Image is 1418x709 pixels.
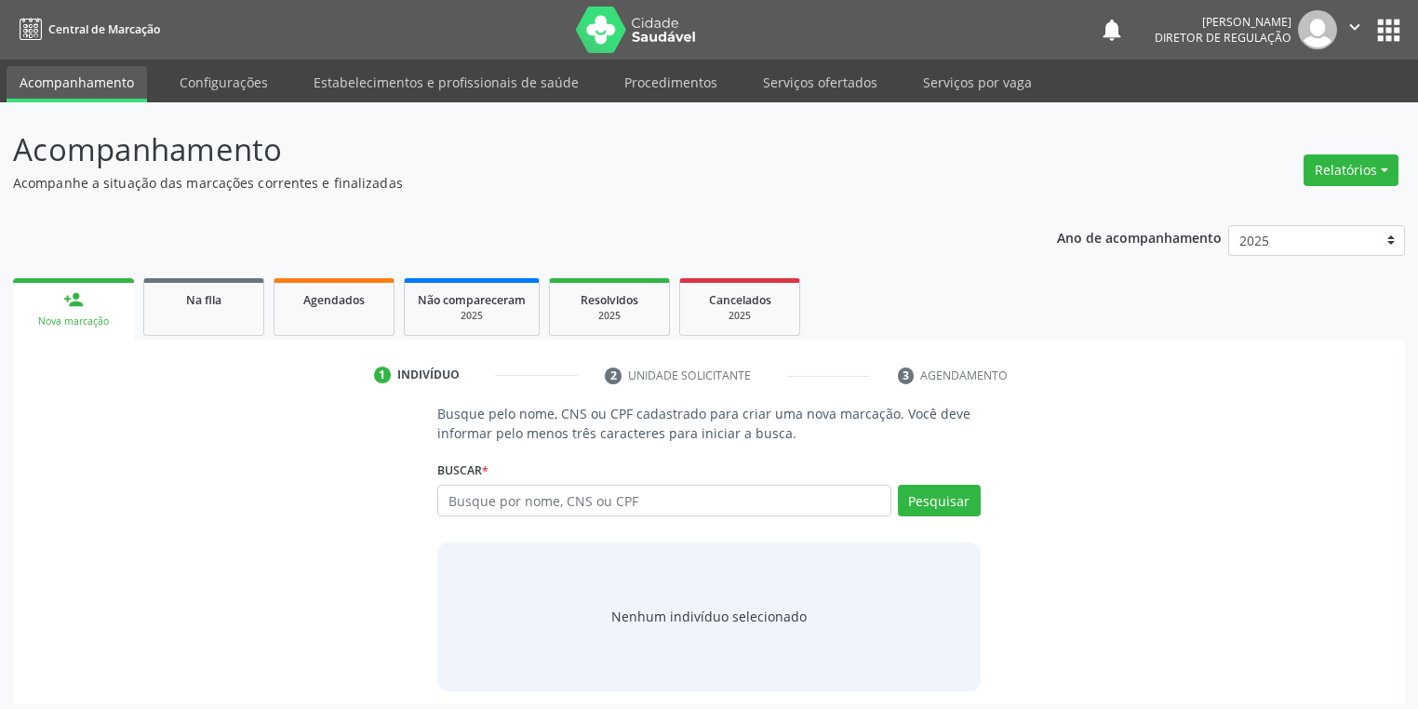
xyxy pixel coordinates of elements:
p: Acompanhamento [13,127,987,173]
p: Busque pelo nome, CNS ou CPF cadastrado para criar uma nova marcação. Você deve informar pelo men... [437,404,981,443]
span: Central de Marcação [48,21,160,37]
div: [PERSON_NAME] [1155,14,1291,30]
a: Procedimentos [611,66,730,99]
span: Cancelados [709,292,771,308]
span: Diretor de regulação [1155,30,1291,46]
img: img [1298,10,1337,49]
span: Agendados [303,292,365,308]
span: Não compareceram [418,292,526,308]
i:  [1344,17,1365,37]
div: person_add [63,289,84,310]
input: Busque por nome, CNS ou CPF [437,485,891,516]
button: Relatórios [1304,154,1398,186]
span: Na fila [186,292,221,308]
div: Nenhum indivíduo selecionado [611,607,807,626]
a: Central de Marcação [13,14,160,45]
label: Buscar [437,456,488,485]
div: Nova marcação [26,314,121,328]
div: 2025 [693,309,786,323]
button: Pesquisar [898,485,981,516]
p: Acompanhe a situação das marcações correntes e finalizadas [13,173,987,193]
button: apps [1372,14,1405,47]
a: Serviços ofertados [750,66,890,99]
p: Ano de acompanhamento [1057,225,1222,248]
div: 1 [374,367,391,383]
div: Indivíduo [397,367,460,383]
div: 2025 [418,309,526,323]
button:  [1337,10,1372,49]
button: notifications [1099,17,1125,43]
a: Configurações [167,66,281,99]
a: Acompanhamento [7,66,147,102]
span: Resolvidos [581,292,638,308]
a: Estabelecimentos e profissionais de saúde [301,66,592,99]
a: Serviços por vaga [910,66,1045,99]
div: 2025 [563,309,656,323]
